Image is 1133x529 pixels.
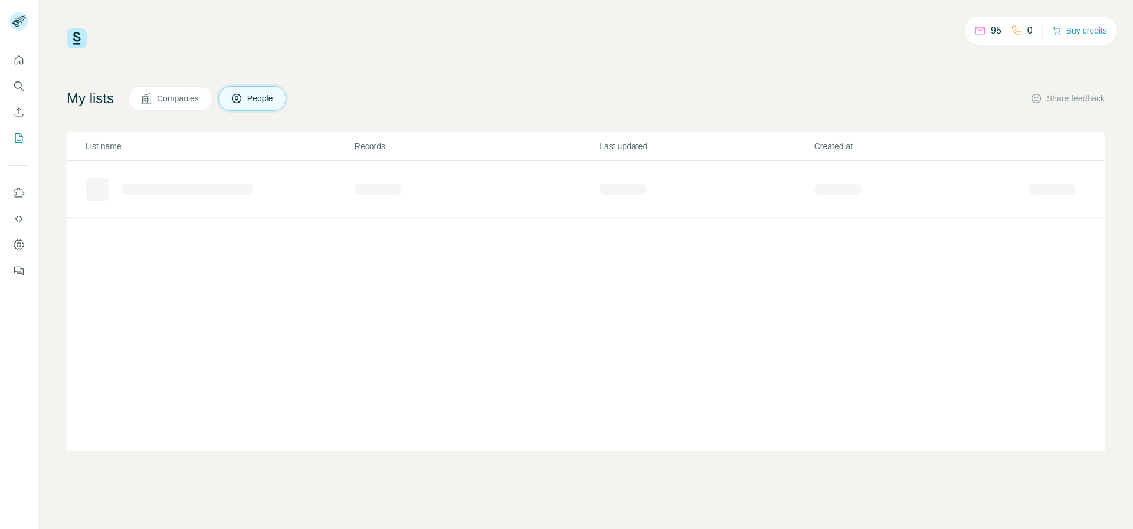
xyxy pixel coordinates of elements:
[600,140,813,152] p: Last updated
[991,24,1001,38] p: 95
[1027,24,1033,38] p: 0
[355,140,598,152] p: Records
[9,182,28,203] button: Use Surfe on LinkedIn
[9,234,28,255] button: Dashboard
[1030,93,1105,104] button: Share feedback
[157,93,200,104] span: Companies
[67,89,114,108] h4: My lists
[9,260,28,281] button: Feedback
[814,140,1027,152] p: Created at
[9,101,28,123] button: Enrich CSV
[1052,22,1107,39] button: Buy credits
[9,208,28,229] button: Use Surfe API
[86,140,353,152] p: List name
[247,93,274,104] span: People
[9,50,28,71] button: Quick start
[9,127,28,149] button: My lists
[67,28,87,48] img: Surfe Logo
[9,75,28,97] button: Search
